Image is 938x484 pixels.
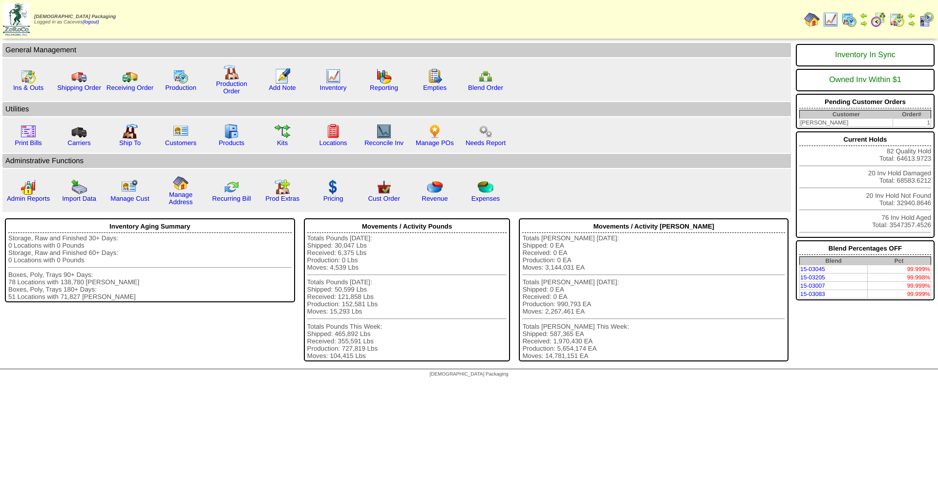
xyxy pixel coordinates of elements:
a: Blend Order [468,84,503,91]
img: line_graph.gif [325,68,341,84]
img: truck3.gif [71,124,87,139]
img: calendarinout.gif [21,68,36,84]
a: 15-03045 [800,266,825,273]
div: Inventory In Sync [799,46,931,64]
a: Production Order [216,80,247,95]
img: orders.gif [275,68,290,84]
img: arrowleft.gif [860,12,868,20]
a: Empties [423,84,447,91]
a: Manage Address [169,191,193,206]
a: Shipping Order [57,84,101,91]
img: dollar.gif [325,179,341,195]
a: Locations [319,139,347,147]
img: pie_chart2.png [478,179,493,195]
img: prodextras.gif [275,179,290,195]
a: Admin Reports [7,195,50,202]
a: Customers [165,139,196,147]
a: Prod Extras [265,195,299,202]
img: network.png [478,68,493,84]
a: Reconcile Inv [364,139,404,147]
img: calendarcustomer.gif [918,12,934,27]
img: zoroco-logo-small.webp [3,3,30,36]
img: home.gif [804,12,820,27]
a: Receiving Order [107,84,153,91]
img: workflow.gif [275,124,290,139]
td: 99.998% [867,274,931,282]
a: Inventory [320,84,347,91]
th: Pct [867,257,931,265]
div: Owned Inv Within $1 [799,71,931,89]
a: Needs Report [466,139,506,147]
a: Carriers [67,139,90,147]
img: home.gif [173,175,189,191]
td: 99.999% [867,265,931,274]
a: Products [219,139,245,147]
a: Revenue [422,195,448,202]
a: (logout) [83,20,99,25]
a: Production [165,84,196,91]
img: calendarinout.gif [889,12,905,27]
img: arrowleft.gif [908,12,916,20]
a: Kits [277,139,288,147]
a: Expenses [471,195,500,202]
a: Import Data [62,195,96,202]
div: Inventory Aging Summary [8,220,292,233]
img: truck.gif [71,68,87,84]
a: Reporting [370,84,398,91]
th: Blend [800,257,868,265]
div: Totals Pounds [DATE]: Shipped: 30,047 Lbs Received: 6,375 Lbs Production: 0 Lbs Moves: 4,539 Lbs ... [307,234,507,359]
span: Logged in as Caceves [34,14,116,25]
div: 82 Quality Hold Total: 64613.9723 20 Inv Hold Damaged Total: 68583.6212 20 Inv Hold Not Found Tot... [796,131,935,238]
img: graph2.png [21,179,36,195]
a: Print Bills [15,139,42,147]
img: pie_chart.png [427,179,443,195]
img: calendarprod.gif [841,12,857,27]
td: 99.999% [867,282,931,290]
th: Order# [893,110,931,119]
img: reconcile.gif [224,179,239,195]
img: workorder.gif [427,68,443,84]
td: 1 [893,119,931,127]
img: truck2.gif [122,68,138,84]
a: Recurring Bill [212,195,251,202]
a: 15-03205 [800,274,825,281]
img: calendarblend.gif [871,12,886,27]
a: Ins & Outs [13,84,43,91]
img: po.png [427,124,443,139]
a: 15-03083 [800,291,825,297]
div: Movements / Activity Pounds [307,220,507,233]
div: Totals [PERSON_NAME] [DATE]: Shipped: 0 EA Received: 0 EA Production: 0 EA Moves: 3,144,031 EA To... [522,234,785,359]
a: Pricing [323,195,343,202]
img: graph.gif [376,68,392,84]
img: cabinet.gif [224,124,239,139]
img: locations.gif [325,124,341,139]
span: [DEMOGRAPHIC_DATA] Packaging [429,372,508,377]
td: General Management [2,43,791,57]
img: line_graph.gif [823,12,838,27]
a: 15-03007 [800,282,825,289]
img: arrowright.gif [908,20,916,27]
img: workflow.png [478,124,493,139]
img: import.gif [71,179,87,195]
img: cust_order.png [376,179,392,195]
img: factory2.gif [122,124,138,139]
td: 99.999% [867,290,931,298]
a: Cust Order [368,195,400,202]
div: Storage, Raw and Finished 30+ Days: 0 Locations with 0 Pounds Storage, Raw and Finished 60+ Days:... [8,234,292,300]
td: Adminstrative Functions [2,154,791,168]
div: Blend Percentages OFF [799,242,931,255]
span: [DEMOGRAPHIC_DATA] Packaging [34,14,116,20]
div: Current Holds [799,133,931,146]
td: Utilities [2,102,791,116]
img: invoice2.gif [21,124,36,139]
img: customers.gif [173,124,189,139]
a: Manage POs [416,139,454,147]
img: managecust.png [121,179,139,195]
div: Movements / Activity [PERSON_NAME] [522,220,785,233]
td: [PERSON_NAME] [800,119,893,127]
img: line_graph2.gif [376,124,392,139]
div: Pending Customer Orders [799,96,931,108]
img: factory.gif [224,64,239,80]
a: Ship To [119,139,141,147]
a: Manage Cust [110,195,149,202]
